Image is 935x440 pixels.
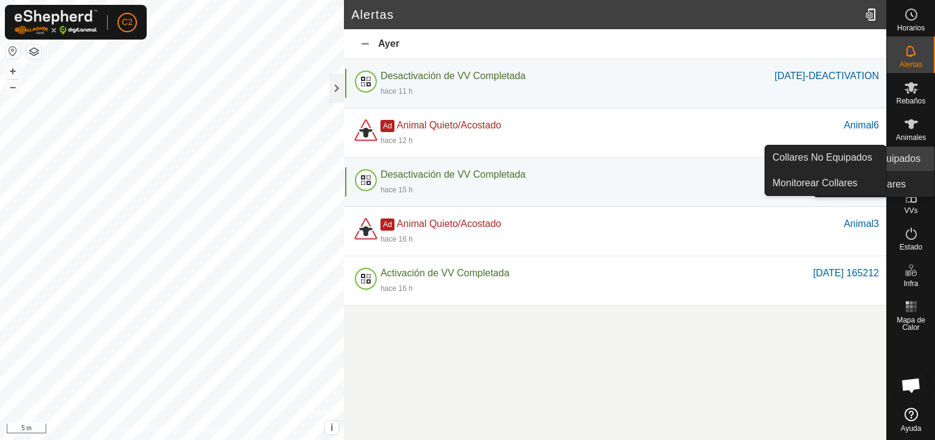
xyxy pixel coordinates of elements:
span: VVs [904,207,917,214]
span: Activación de VV Completada [380,268,510,278]
span: Desactivación de VV Completada [380,169,525,180]
span: Animales [896,134,926,141]
a: Collares No Equipados [765,145,886,170]
span: Estado [900,243,922,251]
button: – [5,80,20,94]
div: Animal3 [844,217,879,231]
div: [DATE] 165212 [813,266,879,281]
img: Logo Gallagher [15,10,97,35]
span: Animal Quieto/Acostado [397,218,502,229]
span: Alertas [900,61,922,68]
button: i [325,421,338,435]
h2: Alertas [351,7,860,22]
span: Collares No Equipados [772,150,872,165]
span: Ayuda [901,425,922,432]
div: Animal6 [844,118,879,133]
span: Ad [380,218,394,231]
div: Chat abierto [893,367,930,403]
div: Ayer [344,29,886,59]
span: Horarios [897,24,925,32]
a: Política de Privacidad [109,424,179,435]
button: + [5,64,20,79]
div: [DATE]-DEACTIVATION [774,69,879,83]
button: Capas del Mapa [27,44,41,59]
button: Restablecer Mapa [5,44,20,58]
span: Infra [903,280,918,287]
span: Desactivación de VV Completada [380,71,525,81]
div: hace 11 h [380,86,413,97]
span: Mapa de Calor [890,316,932,331]
a: Monitorear Collares [765,171,886,195]
span: Ad [380,120,394,132]
span: C2 [122,16,133,29]
span: i [331,422,333,433]
div: hace 12 h [380,135,413,146]
div: hace 16 h [380,234,413,245]
span: Rebaños [896,97,925,105]
div: hace 16 h [380,283,413,294]
span: Monitorear Collares [772,176,858,190]
a: Ayuda [887,403,935,437]
span: Animal Quieto/Acostado [397,120,502,130]
div: hace 15 h [380,184,413,195]
a: Contáctenos [194,424,235,435]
